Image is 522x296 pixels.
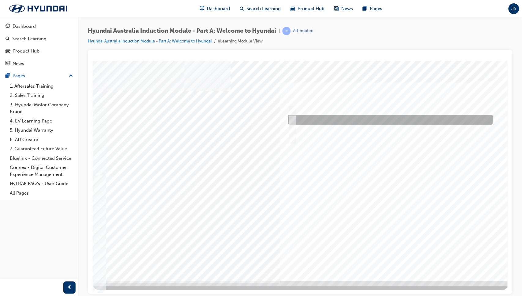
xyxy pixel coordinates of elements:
[2,20,76,70] button: DashboardSearch LearningProduct HubNews
[279,27,280,35] span: |
[7,163,76,179] a: Connex - Digital Customer Experience Management
[13,60,24,67] div: News
[195,2,235,15] a: guage-iconDashboard
[67,284,72,291] span: prev-icon
[6,73,10,79] span: pages-icon
[207,5,230,12] span: Dashboard
[12,35,46,42] div: Search Learning
[370,5,382,12] span: Pages
[2,70,76,82] button: Pages
[7,126,76,135] a: 5. Hyundai Warranty
[240,5,244,13] span: search-icon
[6,61,10,67] span: news-icon
[298,5,324,12] span: Product Hub
[334,5,339,13] span: news-icon
[329,2,358,15] a: news-iconNews
[2,58,76,69] a: News
[13,72,25,79] div: Pages
[13,23,36,30] div: Dashboard
[282,27,291,35] span: learningRecordVerb_ATTEMPT-icon
[7,135,76,144] a: 6. AD Creator
[2,33,76,45] a: Search Learning
[293,28,313,34] div: Attempted
[235,2,286,15] a: search-iconSearch Learning
[7,154,76,163] a: Bluelink - Connected Service
[2,46,76,57] a: Product Hub
[6,24,10,29] span: guage-icon
[508,3,519,14] button: JS
[13,48,39,55] div: Product Hub
[363,5,367,13] span: pages-icon
[7,100,76,116] a: 3. Hyundai Motor Company Brand
[7,144,76,154] a: 7. Guaranteed Future Value
[341,5,353,12] span: News
[7,82,76,91] a: 1. Aftersales Training
[88,38,212,44] a: Hyundai Australia Induction Module - Part A: Welcome to Hyundai
[2,21,76,32] a: Dashboard
[246,5,281,12] span: Search Learning
[7,179,76,188] a: HyTRAK FAQ's - User Guide
[286,2,329,15] a: car-iconProduct Hub
[358,2,387,15] a: pages-iconPages
[69,72,73,80] span: up-icon
[7,188,76,198] a: All Pages
[7,116,76,126] a: 4. EV Learning Page
[291,5,295,13] span: car-icon
[511,5,516,12] span: JS
[200,5,204,13] span: guage-icon
[6,36,10,42] span: search-icon
[218,38,263,45] li: eLearning Module View
[7,91,76,100] a: 2. Sales Training
[3,2,73,15] img: Trak
[6,49,10,54] span: car-icon
[88,27,276,35] span: Hyundai Australia Induction Module - Part A: Welcome to Hyundai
